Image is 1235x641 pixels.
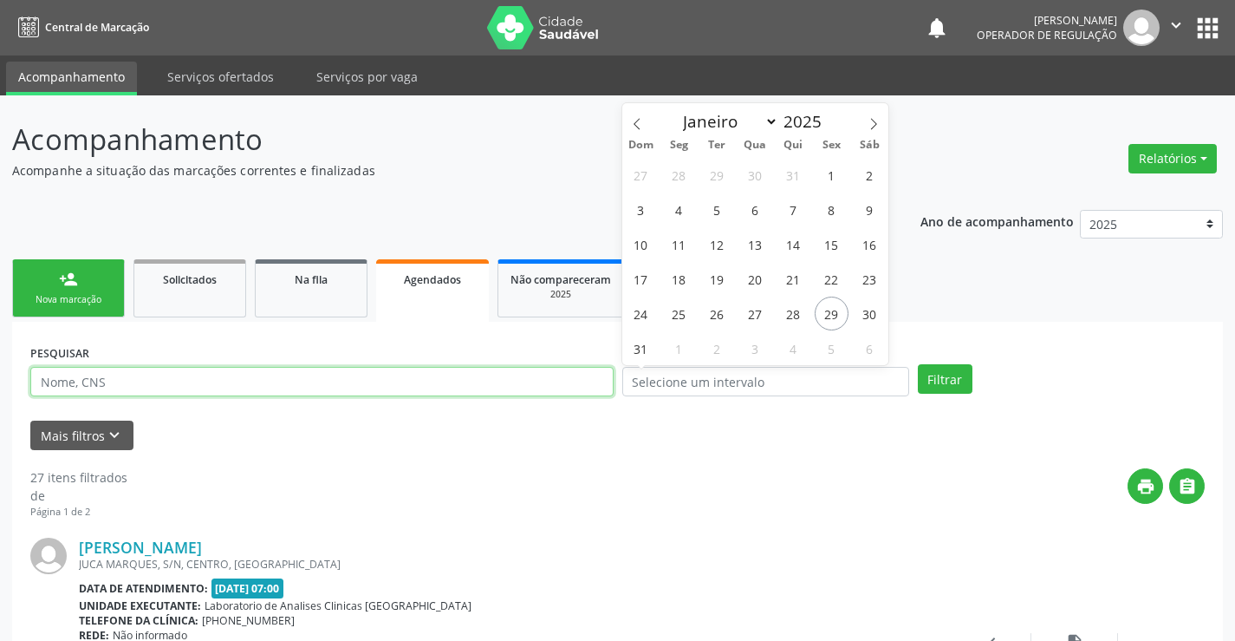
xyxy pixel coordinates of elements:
span: Agosto 22, 2025 [815,262,848,296]
a: Serviços por vaga [304,62,430,92]
span: Agosto 16, 2025 [853,227,887,261]
span: Julho 27, 2025 [624,158,658,192]
span: Na fila [295,272,328,287]
span: Agosto 4, 2025 [662,193,696,226]
span: Julho 31, 2025 [777,158,810,192]
span: Ter [698,140,736,151]
span: Setembro 5, 2025 [815,331,848,365]
span: Agosto 11, 2025 [662,227,696,261]
button: apps [1193,13,1223,43]
button: print [1128,468,1163,504]
span: Agosto 27, 2025 [738,297,772,330]
span: Agosto 14, 2025 [777,227,810,261]
span: Agosto 20, 2025 [738,262,772,296]
span: Agosto 1, 2025 [815,158,848,192]
div: Nova marcação [25,293,112,306]
span: Sex [812,140,850,151]
a: Acompanhamento [6,62,137,95]
span: Agosto 12, 2025 [700,227,734,261]
div: 2025 [510,288,611,301]
span: Setembro 4, 2025 [777,331,810,365]
span: Agosto 18, 2025 [662,262,696,296]
b: Unidade executante: [79,598,201,613]
span: Agosto 30, 2025 [853,297,887,330]
label: PESQUISAR [30,340,89,367]
span: Laboratorio de Analises Clinicas [GEOGRAPHIC_DATA] [205,598,471,613]
p: Ano de acompanhamento [920,210,1074,232]
select: Month [675,109,779,134]
span: Qui [774,140,812,151]
div: Página 1 de 2 [30,505,127,520]
span: Seg [660,140,698,151]
i:  [1167,16,1186,35]
span: Agosto 25, 2025 [662,297,696,330]
span: Agosto 29, 2025 [815,297,848,330]
a: [PERSON_NAME] [79,538,202,557]
span: Agosto 26, 2025 [700,297,734,330]
button:  [1169,468,1205,504]
div: de [30,487,127,505]
span: Agosto 13, 2025 [738,227,772,261]
span: Não compareceram [510,272,611,287]
span: Julho 28, 2025 [662,158,696,192]
span: Agosto 21, 2025 [777,262,810,296]
span: Setembro 6, 2025 [853,331,887,365]
span: Agosto 9, 2025 [853,193,887,226]
button: Relatórios [1128,144,1217,173]
span: [PHONE_NUMBER] [202,613,295,628]
span: Qua [736,140,774,151]
b: Data de atendimento: [79,581,208,596]
span: Agosto 15, 2025 [815,227,848,261]
span: Julho 30, 2025 [738,158,772,192]
p: Acompanhamento [12,118,860,161]
span: Setembro 1, 2025 [662,331,696,365]
span: Agosto 28, 2025 [777,297,810,330]
span: Agosto 17, 2025 [624,262,658,296]
span: [DATE] 07:00 [211,579,284,598]
button: Mais filtroskeyboard_arrow_down [30,421,133,451]
div: 27 itens filtrados [30,468,127,487]
i:  [1178,477,1197,496]
div: person_add [59,270,78,289]
input: Selecione um intervalo [622,367,909,396]
b: Telefone da clínica: [79,613,198,628]
span: Setembro 3, 2025 [738,331,772,365]
span: Agosto 24, 2025 [624,297,658,330]
div: [PERSON_NAME] [977,13,1117,28]
button: notifications [925,16,949,40]
img: img [30,538,67,574]
span: Agendados [404,272,461,287]
span: Julho 29, 2025 [700,158,734,192]
input: Year [778,110,835,133]
div: JUCA MARQUES, S/N, CENTRO, [GEOGRAPHIC_DATA] [79,557,945,572]
span: Operador de regulação [977,28,1117,43]
a: Central de Marcação [12,13,149,42]
span: Dom [622,140,660,151]
button: Filtrar [918,364,972,394]
span: Agosto 5, 2025 [700,193,734,226]
img: img [1123,10,1160,46]
span: Agosto 2, 2025 [853,158,887,192]
span: Agosto 7, 2025 [777,193,810,226]
input: Nome, CNS [30,367,614,396]
span: Agosto 19, 2025 [700,262,734,296]
span: Solicitados [163,272,217,287]
button:  [1160,10,1193,46]
span: Agosto 3, 2025 [624,193,658,226]
span: Sáb [850,140,888,151]
p: Acompanhe a situação das marcações correntes e finalizadas [12,161,860,180]
a: Serviços ofertados [155,62,286,92]
span: Agosto 8, 2025 [815,193,848,226]
span: Setembro 2, 2025 [700,331,734,365]
span: Agosto 10, 2025 [624,227,658,261]
span: Central de Marcação [45,20,149,35]
i: keyboard_arrow_down [105,426,124,445]
span: Agosto 31, 2025 [624,331,658,365]
span: Agosto 6, 2025 [738,193,772,226]
span: Agosto 23, 2025 [853,262,887,296]
i: print [1136,477,1155,496]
